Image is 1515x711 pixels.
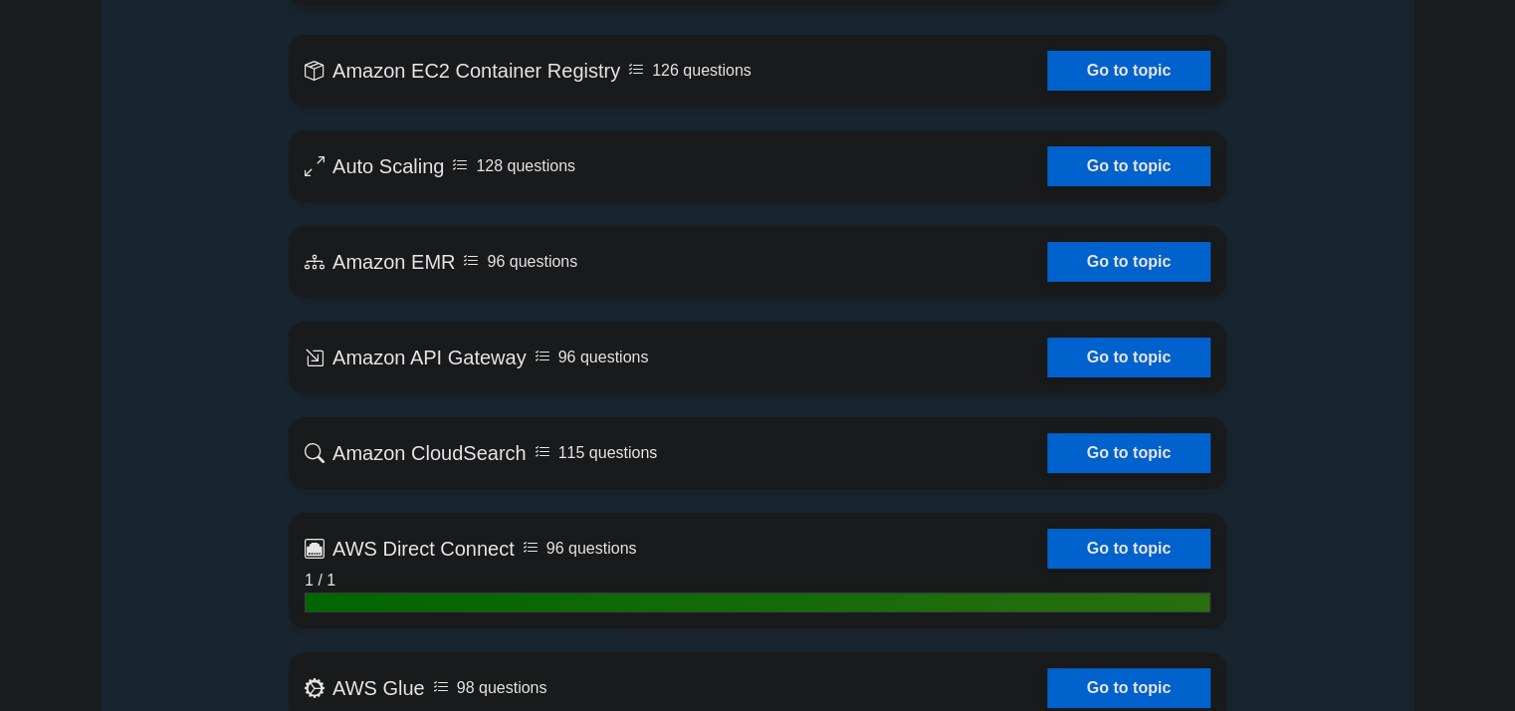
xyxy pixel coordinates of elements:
a: Go to topic [1047,338,1210,377]
a: Go to topic [1047,668,1210,708]
a: Go to topic [1047,433,1210,473]
a: Go to topic [1047,51,1210,91]
a: Go to topic [1047,242,1210,282]
a: Go to topic [1047,146,1210,186]
a: Go to topic [1047,529,1210,569]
